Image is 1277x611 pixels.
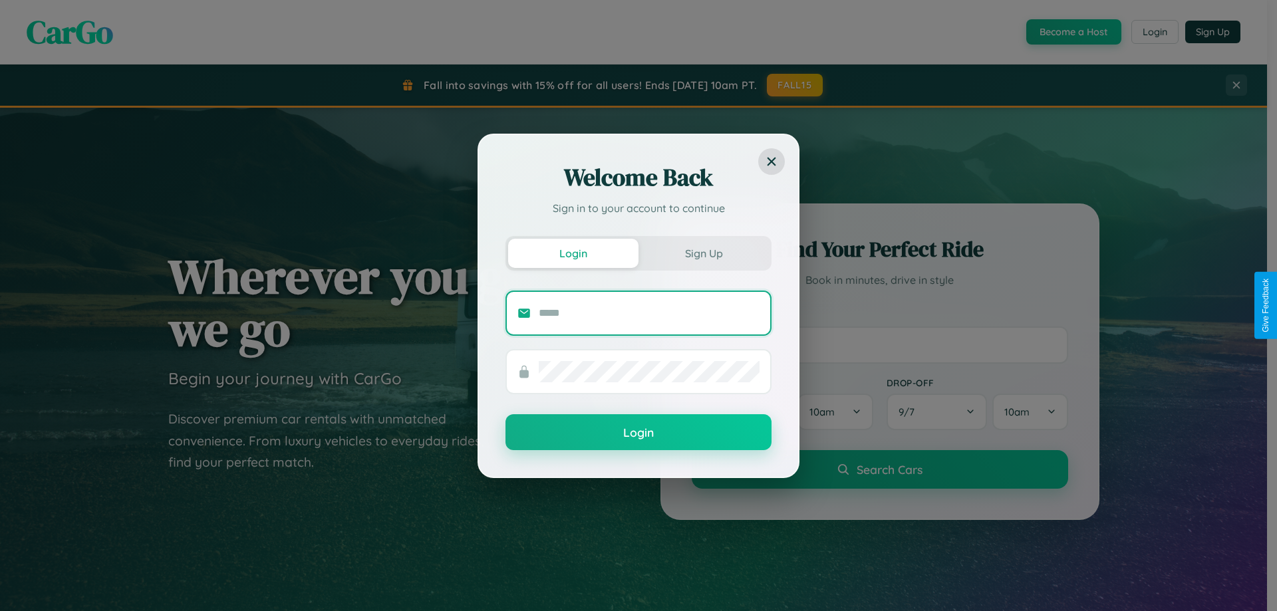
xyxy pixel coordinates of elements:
[505,200,772,216] p: Sign in to your account to continue
[505,414,772,450] button: Login
[505,162,772,193] h2: Welcome Back
[508,239,638,268] button: Login
[638,239,769,268] button: Sign Up
[1261,279,1270,332] div: Give Feedback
